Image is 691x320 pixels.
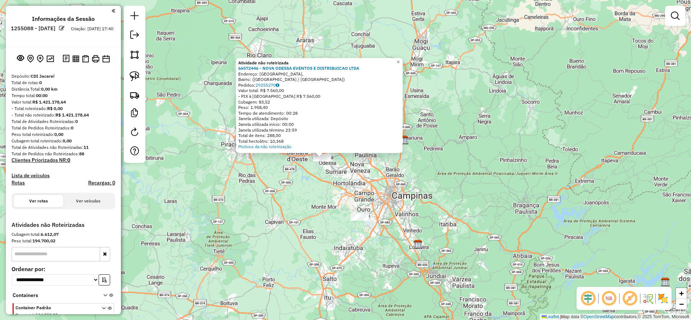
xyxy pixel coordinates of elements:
div: Pedidos: [238,82,401,88]
h4: Lista de veículos [12,173,115,179]
strong: 6.612,07 [41,232,59,237]
h4: Atividades não Roteirizadas [12,221,115,228]
div: Endereço: [GEOGRAPHIC_DATA], [238,71,401,77]
button: Ver veículos [63,195,113,207]
span: + [679,289,684,298]
div: - PIX à [GEOGRAPHIC_DATA]: [238,94,401,100]
a: Criar modelo [127,106,142,122]
div: Total de rotas: [12,79,115,86]
strong: 0,00 [54,132,63,137]
div: Bairro: ([GEOGRAPHIC_DATA] / [GEOGRAPHIC_DATA]) [238,77,401,83]
div: Cubagem total: [12,231,115,238]
a: Exibir filtros [668,9,682,23]
div: Peso: 1.958,40 [238,105,401,111]
a: Rotas [12,180,25,186]
span: : [33,312,35,317]
a: 66572446 - NOVA ODESSA EVENTOS E DISTRIBUICAO LTDA [238,66,359,71]
strong: 0,00 km [41,86,58,92]
img: Selecionar atividades - laço [130,71,140,81]
div: Total de Pedidos não Roteirizados: [12,151,115,157]
div: Map data © contributors,© 2025 TomTom, Microsoft [540,314,691,320]
span: Ocultar NR [600,290,618,307]
img: Fluxo de ruas [642,293,654,304]
div: Criação: [DATE] 17:40 [68,26,116,32]
span: Exibir rótulo [621,290,638,307]
button: Ordem crescente [99,274,110,285]
div: Total de Atividades Roteirizadas: [12,118,115,125]
strong: R$ 1.421.178,64 [55,112,89,118]
img: CDI Louveira [414,239,423,249]
div: Total de Pedidos Roteirizados: [12,125,115,131]
div: Depósito: [12,73,115,79]
span: 194.700,02 [36,312,58,317]
button: Otimizar todas as rotas [45,54,55,63]
div: Tempo total: [12,92,115,99]
div: Atividade não roteirizada - ESPETO CAMPINEIRO COMERCIO DE BEBIDAS LT [351,213,369,220]
strong: 11 [83,145,89,150]
a: Clique aqui para minimizar o painel [112,6,115,15]
h6: 1255088 - [DATE] [11,25,55,32]
a: Leaflet [542,314,559,319]
a: Reroteirizar Sessão [127,125,142,141]
button: Visualizar Romaneio [81,54,90,64]
span: × [397,59,400,65]
div: Valor total: R$ 7.560,00 [238,88,401,94]
a: Nova sessão e pesquisa [127,9,142,25]
a: Close popup [394,58,403,67]
div: Distância Total: [12,86,115,92]
div: Peso total: [12,238,115,244]
button: Disponibilidade de veículos [101,54,111,64]
a: Criar rota [127,87,143,103]
img: Exibir/Ocultar setores [657,293,669,304]
strong: 88 [79,151,84,156]
strong: 0 [67,157,70,163]
div: Atividade não roteirizada - NOVA ODESSA EVENTOS E DISTRIBUICAO LTDA [313,154,331,161]
h4: Clientes Priorizados NR: [12,157,115,163]
strong: 0 [75,119,78,124]
label: Ordenar por: [12,265,115,273]
div: Valor total: [12,99,115,105]
strong: 0 [39,80,42,85]
div: Janela utilizada início: 00:00 [238,122,401,127]
img: CDI Jaguariúna [399,135,409,145]
div: Total de Atividades não Roteirizadas: [12,144,115,151]
button: Imprimir Rotas [90,54,101,64]
a: Zoom in [676,288,687,299]
i: Observações [276,83,279,87]
a: OpenStreetMap [584,314,614,319]
div: - Total não roteirizado: [12,112,115,118]
strong: 0,00 [63,138,72,143]
span: Peso total [15,312,33,317]
span: − [679,300,684,308]
a: Zoom out [676,299,687,310]
strong: 00:00 [36,93,48,98]
img: Criar rota [130,90,140,100]
span: Ocultar deslocamento [579,290,597,307]
div: Janela utilizada: Depósito [238,116,401,122]
div: Total hectolitro: 10,368 [238,138,401,144]
em: Alterar nome da sessão [59,26,64,31]
div: Cubagem total roteirizado: [12,138,115,144]
strong: CDI Jacareí [31,73,54,79]
a: Exportar sessão [127,28,142,44]
img: Selecionar atividades - polígono [130,50,140,60]
img: CDI Jacareí [661,277,670,287]
span: Container Padrão [15,305,93,311]
span: | [560,314,561,319]
div: Cubagem: 83,52 [238,99,401,105]
a: 29255270 [256,82,279,88]
button: Adicionar Atividades [35,53,45,64]
div: Janela utilizada término 23:59 [238,127,401,133]
button: Logs desbloquear sessão [61,53,71,64]
span: Containers [13,292,94,299]
button: Exibir sessão original [15,53,26,64]
button: Visualizar relatório de Roteirização [71,54,81,63]
div: - Total roteirizado: [12,105,115,112]
button: Ver rotas [14,195,63,207]
h4: Informações da Sessão [32,15,95,22]
h4: Recargas: 0 [88,180,115,186]
a: Motivos da não roteirização [238,144,292,150]
strong: R$ 1.421.178,64 [32,99,66,105]
strong: 194.700,02 [32,238,55,243]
